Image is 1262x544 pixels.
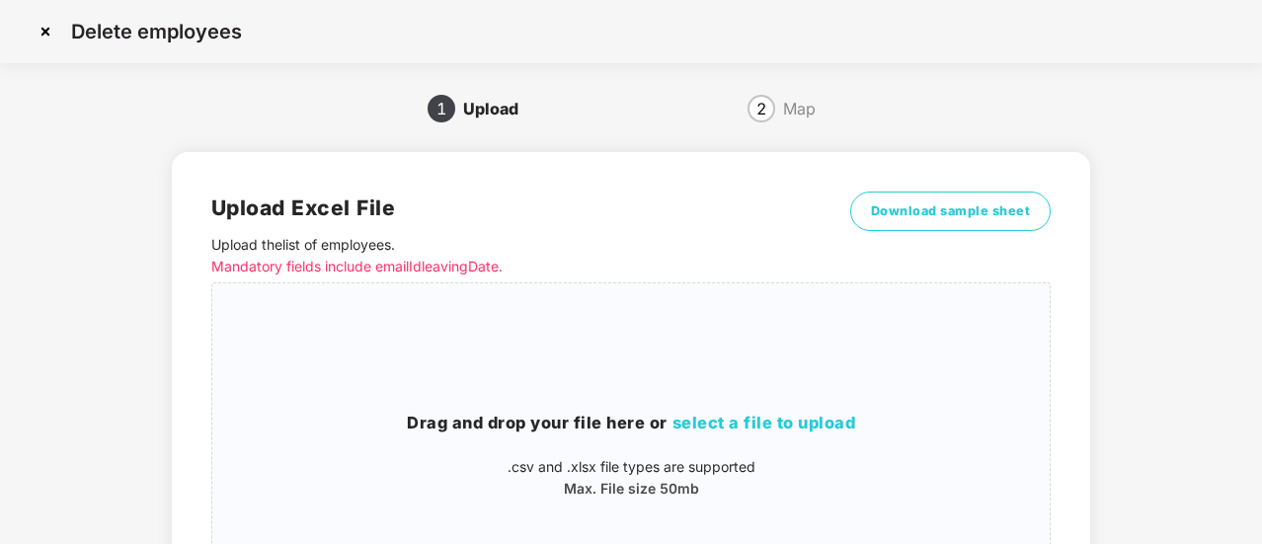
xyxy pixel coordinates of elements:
[71,20,242,43] p: Delete employees
[211,234,841,277] p: Upload the list of employees .
[850,192,1052,231] button: Download sample sheet
[30,16,61,47] img: svg+xml;base64,PHN2ZyBpZD0iQ3Jvc3MtMzJ4MzIiIHhtbG5zPSJodHRwOi8vd3d3LnczLm9yZy8yMDAwL3N2ZyIgd2lkdG...
[211,192,841,224] h2: Upload Excel File
[211,256,841,277] p: Mandatory fields include emailId leavingDate.
[463,93,534,124] div: Upload
[212,478,1050,500] p: Max. File size 50mb
[436,101,446,117] span: 1
[212,456,1050,478] p: .csv and .xlsx file types are supported
[212,411,1050,436] h3: Drag and drop your file here or
[871,201,1031,221] span: Download sample sheet
[756,101,766,117] span: 2
[783,93,816,124] div: Map
[672,413,856,432] span: select a file to upload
